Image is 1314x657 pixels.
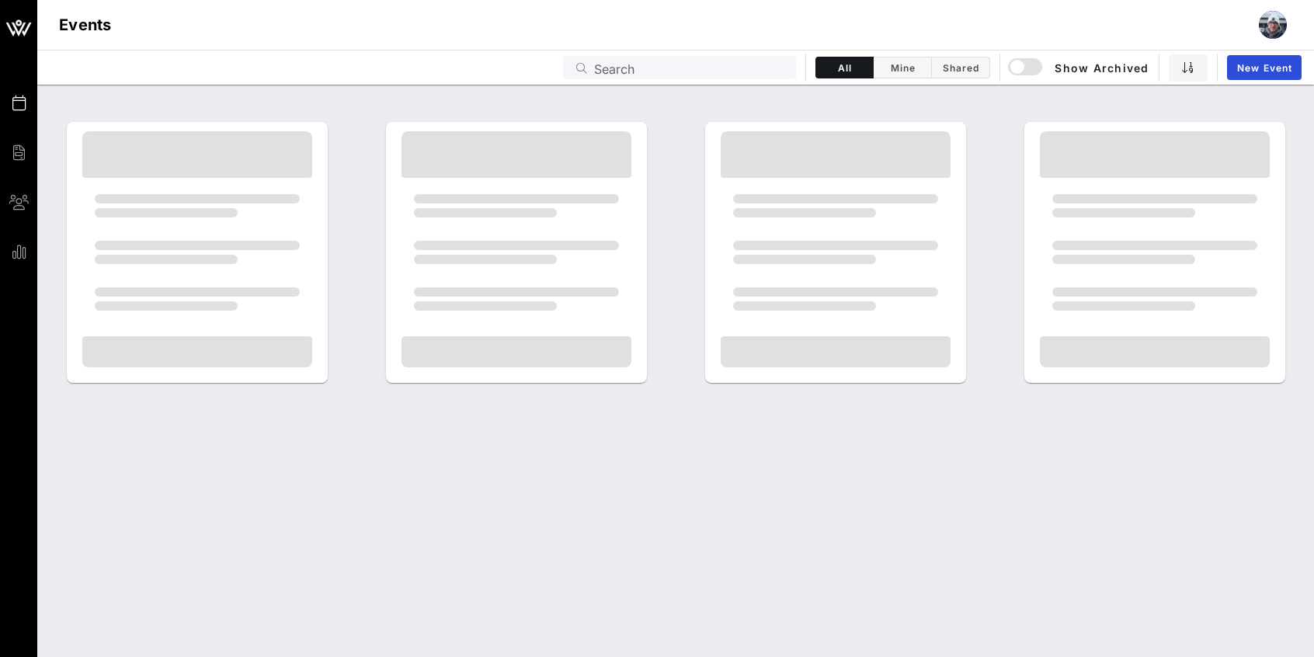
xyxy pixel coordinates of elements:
span: All [826,62,864,74]
span: Mine [883,62,922,74]
a: New Event [1227,55,1302,80]
span: Shared [941,62,980,74]
button: Shared [932,57,990,78]
span: Show Archived [1010,58,1149,77]
button: Show Archived [1010,54,1149,82]
span: New Event [1236,62,1292,74]
h1: Events [59,12,112,37]
button: Mine [874,57,932,78]
button: All [815,57,874,78]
